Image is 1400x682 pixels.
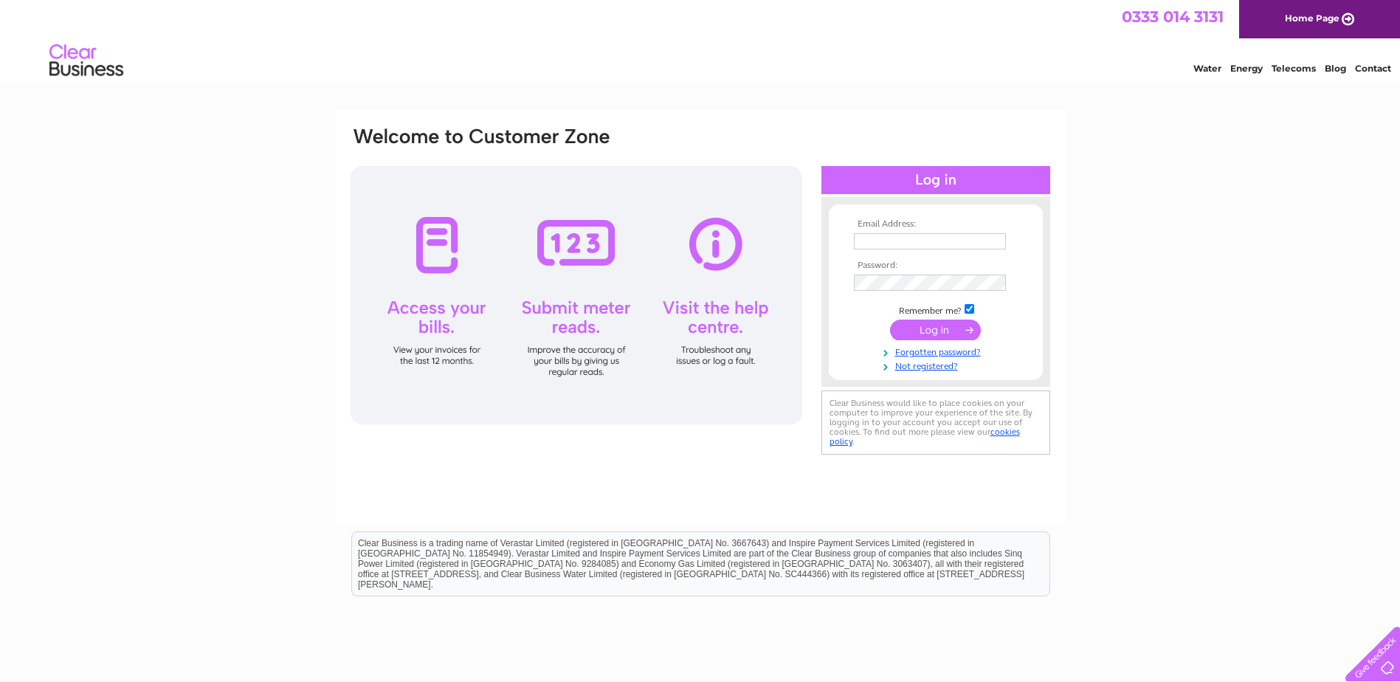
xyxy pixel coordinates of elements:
div: Clear Business is a trading name of Verastar Limited (registered in [GEOGRAPHIC_DATA] No. 3667643... [352,8,1049,72]
a: Water [1193,63,1221,74]
a: Forgotten password? [854,344,1021,358]
th: Password: [850,261,1021,271]
img: logo.png [49,38,124,83]
th: Email Address: [850,219,1021,230]
a: 0333 014 3131 [1122,7,1224,26]
a: Not registered? [854,358,1021,372]
div: Clear Business would like to place cookies on your computer to improve your experience of the sit... [821,390,1050,455]
input: Submit [890,320,981,340]
a: cookies policy [830,427,1020,447]
a: Telecoms [1272,63,1316,74]
a: Blog [1325,63,1346,74]
a: Energy [1230,63,1263,74]
a: Contact [1355,63,1391,74]
td: Remember me? [850,302,1021,317]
